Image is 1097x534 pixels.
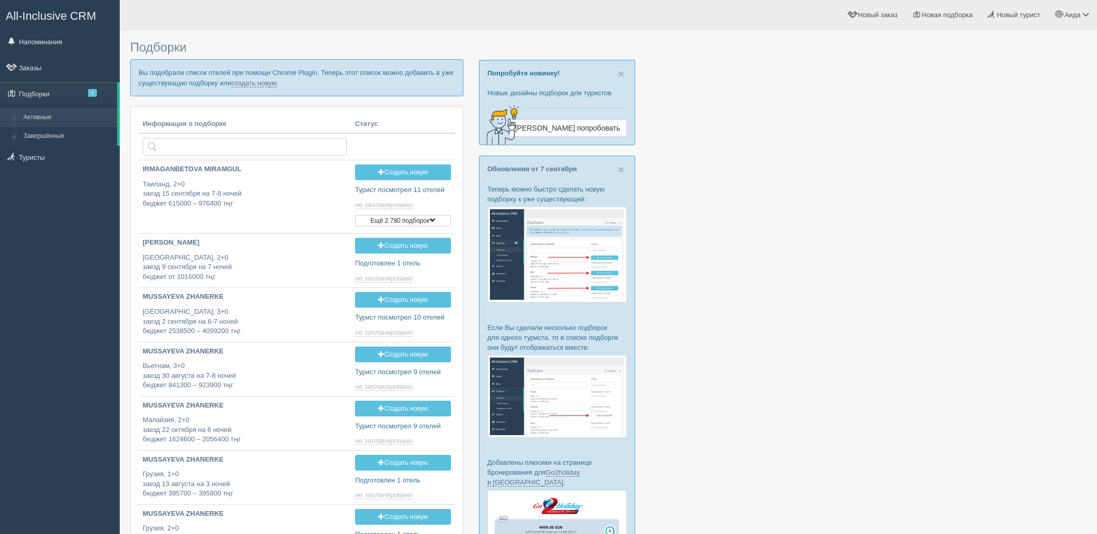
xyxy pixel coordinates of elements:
span: Подборки [130,40,186,54]
a: IRMAGANBETOVA MIRAMGUL Таиланд, 2+0заезд 15 сентября на 7-8 ночейбюджет 615000 – 976400 тңг [138,160,351,217]
a: не запланировано [355,383,414,391]
a: Создать новую [355,509,451,525]
p: Новые дизайны подборок для туристов [487,88,627,98]
p: Если Вы сделали несколько подборок для одного туриста, то в списке подборок они будут отображатьс... [487,323,627,352]
img: creative-idea-2907357.png [480,104,521,146]
span: не запланировано [355,274,412,283]
th: Информация о подборке [138,115,351,134]
p: MUSSAYEVA ZHANERKE [143,509,347,519]
a: не запланировано [355,201,414,209]
p: Добавлены плюсики на странице бронирования для : [487,457,627,487]
span: Аида [1065,11,1081,19]
a: MUSSAYEVA ZHANERKE Грузия, 1+0заезд 13 августа на 3 ночейбюджет 395700 – 395800 тңг [138,451,351,503]
p: Вы подобрали список отелей при помощи Chrome Plugin. Теперь этот список можно добавить в уже суще... [130,59,463,96]
a: создать новую [231,79,277,87]
p: Вьетнам, 3+0 заезд 30 августа на 7-8 ночей бюджет 841300 – 923900 тңг [143,361,347,390]
p: Грузия, 1+0 заезд 13 августа на 3 ночей бюджет 395700 – 395800 тңг [143,469,347,499]
span: 1 [88,89,97,97]
p: Теперь можно быстро сделать новую подборку к уже существующей: [487,184,627,204]
p: Турист посмотрел 11 отелей [355,185,451,195]
button: Ещё 2 780 подборок [355,215,451,226]
span: Новая подборка [922,11,973,19]
a: Обновления от 7 сентября [487,165,577,173]
span: Новый заказ [858,11,898,19]
p: Турист посмотрел 9 отелей [355,422,451,431]
p: Таиланд, 2+0 заезд 15 сентября на 7-8 ночей бюджет 615000 – 976400 тңг [143,180,347,209]
a: MUSSAYEVA ZHANERKE Вьетнам, 3+0заезд 30 августа на 7-8 ночейбюджет 841300 – 923900 тңг [138,342,351,395]
span: не запланировано [355,383,412,391]
span: × [618,163,624,175]
p: Подготовлен 1 отель [355,476,451,486]
p: MUSSAYEVA ZHANERKE [143,455,347,465]
a: Создать новую [355,238,451,253]
a: Создать новую [355,455,451,471]
a: Активные [19,108,117,127]
a: All-Inclusive CRM [1,1,119,29]
p: Турист посмотрел 9 отелей [355,367,451,377]
p: MUSSAYEVA ZHANERKE [143,347,347,357]
p: [GEOGRAPHIC_DATA], 3+0 заезд 2 сентября на 6-7 ночей бюджет 2538500 – 4099200 тңг [143,307,347,336]
input: Поиск по стране или туристу [143,138,347,156]
p: Малайзия, 2+0 заезд 22 октября на 6 ночей бюджет 1624600 – 2056400 тңг [143,415,347,444]
span: Новый турист [997,11,1040,19]
a: не запланировано [355,437,414,445]
a: [PERSON_NAME] попробовать [508,119,627,137]
a: не запланировано [355,328,414,337]
a: Создать новую [355,347,451,362]
p: MUSSAYEVA ZHANERKE [143,401,347,411]
a: не запланировано [355,274,414,283]
a: Go2holiday в [GEOGRAPHIC_DATA] [487,468,580,487]
a: не запланировано [355,491,414,499]
span: All-Inclusive CRM [6,9,96,22]
span: не запланировано [355,328,412,337]
span: не запланировано [355,491,412,499]
img: %D0%BF%D0%BE%D0%B4%D0%B1%D0%BE%D1%80%D0%BA%D0%B0-%D1%82%D1%83%D1%80%D0%B8%D1%81%D1%82%D1%83-%D1%8... [487,207,627,303]
p: Подготовлен 1 отель [355,259,451,269]
p: Турист посмотрел 10 отелей [355,313,451,323]
a: Создать новую [355,164,451,180]
button: Close [618,164,624,175]
span: не запланировано [355,201,412,209]
p: Попробуйте новинку! [487,68,627,78]
a: Создать новую [355,401,451,416]
button: Close [618,68,624,79]
span: × [618,68,624,80]
a: Создать новую [355,292,451,308]
p: [PERSON_NAME] [143,238,347,248]
p: IRMAGANBETOVA MIRAMGUL [143,164,347,174]
a: MUSSAYEVA ZHANERKE [GEOGRAPHIC_DATA], 3+0заезд 2 сентября на 6-7 ночейбюджет 2538500 – 4099200 тңг [138,288,351,340]
th: Статус [351,115,455,134]
a: MUSSAYEVA ZHANERKE Малайзия, 2+0заезд 22 октября на 6 ночейбюджет 1624600 – 2056400 тңг [138,397,351,449]
a: Завершённые [19,127,117,146]
p: [GEOGRAPHIC_DATA], 2+0 заезд 9 сентября на 7 ночей бюджет от 1016000 тңг [143,253,347,282]
p: MUSSAYEVA ZHANERKE [143,292,347,302]
img: %D0%BF%D0%BE%D0%B4%D0%B1%D0%BE%D1%80%D0%BA%D0%B8-%D0%B3%D1%80%D1%83%D0%BF%D0%BF%D0%B0-%D1%81%D1%8... [487,355,627,438]
a: [PERSON_NAME] [GEOGRAPHIC_DATA], 2+0заезд 9 сентября на 7 ночейбюджет от 1016000 тңг [138,234,351,286]
span: не запланировано [355,437,412,445]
